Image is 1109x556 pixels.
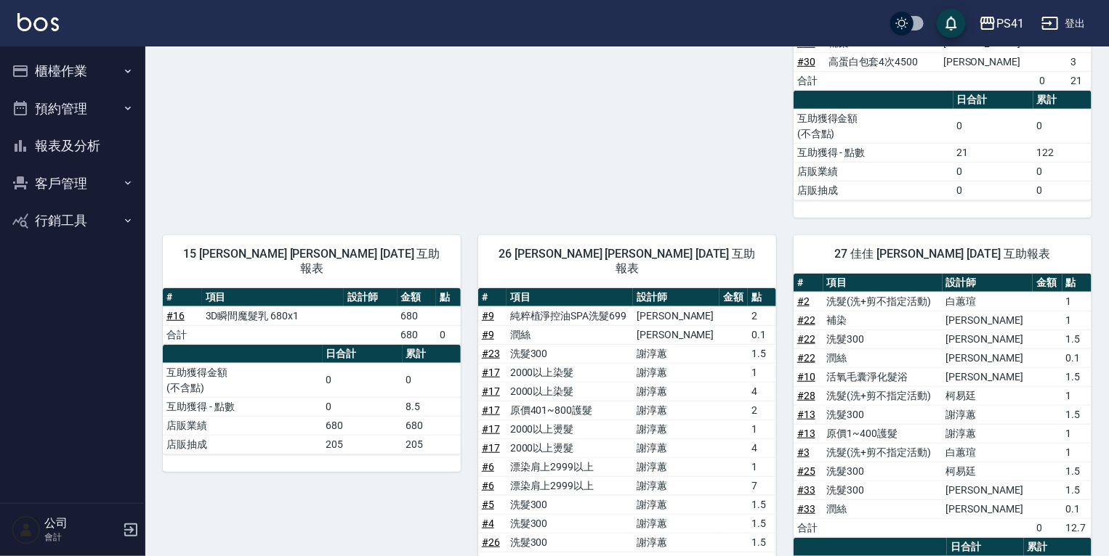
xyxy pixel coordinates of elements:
a: #30 [797,56,815,68]
td: [PERSON_NAME] [633,325,719,344]
td: 680 [398,325,437,344]
td: 0 [1033,181,1092,200]
td: 店販抽成 [163,435,323,454]
button: save [937,9,966,38]
td: 2000以上染髮 [507,382,633,401]
a: #17 [482,367,500,378]
td: 12.7 [1062,518,1092,537]
td: 1 [748,457,776,476]
td: 白蕙瑄 [943,292,1033,311]
a: #17 [482,404,500,416]
a: #26 [482,536,500,548]
td: 洗髮300 [507,344,633,363]
th: # [478,288,507,307]
td: [PERSON_NAME] [943,330,1033,348]
td: 原價1~400護髮 [823,424,943,443]
td: 680 [403,416,461,435]
td: 互助獲得 - 點數 [163,397,323,416]
td: 1.5 [748,495,776,514]
td: 205 [323,435,403,454]
td: 1.5 [1062,330,1092,348]
a: #17 [482,385,500,397]
a: #13 [797,428,815,439]
td: 2000以上染髮 [507,363,633,382]
th: 設計師 [943,274,1033,293]
a: #25 [797,465,815,477]
th: 金額 [719,288,748,307]
td: [PERSON_NAME] [940,52,1036,71]
td: [PERSON_NAME] [943,348,1033,367]
a: #2 [797,295,810,307]
a: #16 [166,310,185,322]
table: a dense table [163,288,461,345]
td: 純粹植淨控油SPA洗髮699 [507,306,633,325]
a: #22 [797,333,815,345]
th: 日合計 [953,91,1033,110]
td: [PERSON_NAME] [943,311,1033,330]
td: 謝淳蕙 [633,344,719,363]
td: 謝淳蕙 [633,438,719,457]
td: 互助獲得金額 (不含點) [163,363,323,397]
td: 1.5 [748,344,776,363]
td: [PERSON_NAME] [943,367,1033,386]
td: 漂染肩上2999以上 [507,457,633,476]
td: 2000以上燙髮 [507,438,633,457]
td: 合計 [794,71,825,90]
td: 謝淳蕙 [633,420,719,438]
a: #6 [482,461,494,473]
h5: 公司 [44,516,118,531]
td: 2 [748,401,776,420]
td: 店販業績 [163,416,323,435]
th: # [794,274,823,293]
button: 客戶管理 [6,165,140,203]
td: 1.5 [748,533,776,552]
td: 0.1 [1062,499,1092,518]
td: 0 [953,109,1033,143]
a: #33 [797,484,815,496]
td: 0 [436,325,461,344]
td: 謝淳蕙 [633,533,719,552]
td: 洗髮300 [507,495,633,514]
td: 680 [323,416,403,435]
td: 680 [398,306,437,325]
th: 項目 [823,274,943,293]
th: 金額 [398,288,437,307]
span: 26 [PERSON_NAME] [PERSON_NAME] [DATE] 互助報表 [496,247,759,276]
td: 洗髮300 [507,514,633,533]
td: 0.1 [748,325,776,344]
a: #22 [797,314,815,326]
td: 謝淳蕙 [633,382,719,401]
a: #9 [482,310,494,322]
button: 報表及分析 [6,127,140,165]
td: 4 [748,382,776,401]
th: 累計 [403,345,461,364]
td: 3 [1067,52,1092,71]
td: 洗髮300 [507,533,633,552]
a: #17 [482,423,500,435]
th: 設計師 [633,288,719,307]
a: #4 [482,518,494,529]
td: 潤絲 [507,325,633,344]
button: 櫃檯作業 [6,52,140,90]
td: 21 [1067,71,1092,90]
td: 122 [1033,143,1092,162]
a: #22 [797,352,815,364]
a: #33 [797,37,815,49]
td: 活氧毛囊淨化髮浴 [823,367,943,386]
td: 4 [748,438,776,457]
button: 行銷工具 [6,202,140,240]
td: 0 [1036,71,1067,90]
td: 謝淳蕙 [633,476,719,495]
th: 金額 [1033,274,1062,293]
th: 項目 [202,288,344,307]
td: 互助獲得 - 點數 [794,143,953,162]
th: 點 [748,288,776,307]
td: 1 [1062,424,1092,443]
a: #6 [482,480,494,491]
button: PS41 [973,9,1030,38]
td: 1 [1062,386,1092,405]
table: a dense table [794,274,1092,538]
td: 原價401~800護髮 [507,401,633,420]
td: 1.5 [1062,462,1092,481]
td: 柯易廷 [943,462,1033,481]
